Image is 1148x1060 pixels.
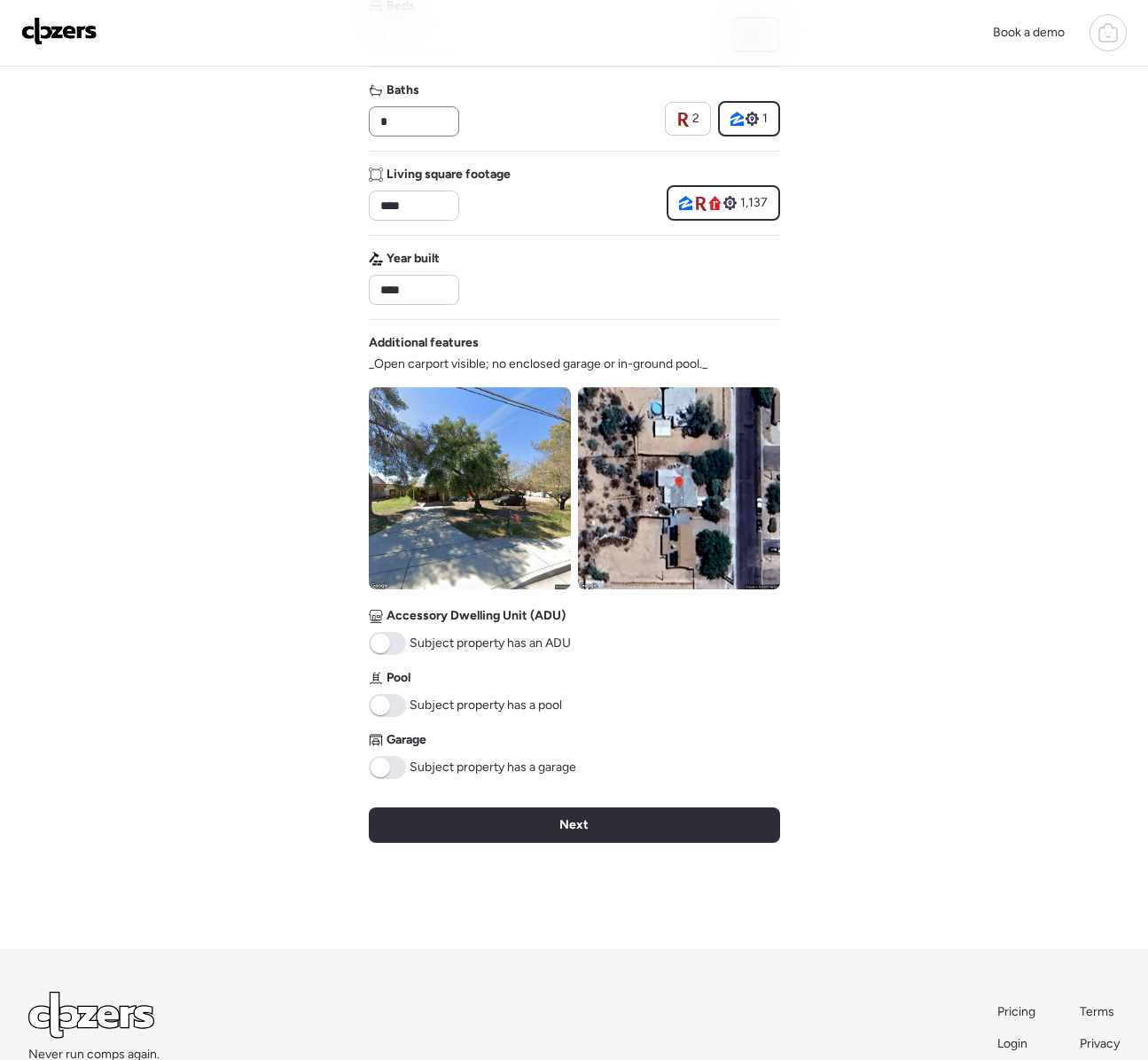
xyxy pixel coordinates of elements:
img: Logo Light [28,992,154,1039]
img: Logo [21,17,98,45]
span: Book a demo [993,25,1065,40]
span: Garage [387,731,426,749]
span: _Open carport visible; no enclosed garage or in-ground pool._ [369,355,707,373]
span: Year built [387,250,440,268]
a: Pricing [997,1003,1037,1021]
span: 1,137 [740,194,768,212]
a: Privacy [1080,1035,1120,1053]
span: Subject property has a garage [410,759,576,776]
span: Baths [387,82,419,99]
span: Pricing [997,1004,1035,1019]
span: Next [559,816,589,834]
a: Login [997,1035,1037,1053]
span: Login [997,1036,1027,1051]
span: Living square footage [387,166,511,183]
span: Accessory Dwelling Unit (ADU) [387,607,566,625]
span: Additional features [369,334,479,352]
span: 2 [692,110,699,128]
span: Subject property has an ADU [410,635,571,652]
span: 1 [762,110,768,128]
span: Terms [1080,1004,1114,1019]
a: Terms [1080,1003,1120,1021]
span: Subject property has a pool [410,697,562,714]
span: Pool [387,669,410,687]
span: Privacy [1080,1036,1120,1051]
